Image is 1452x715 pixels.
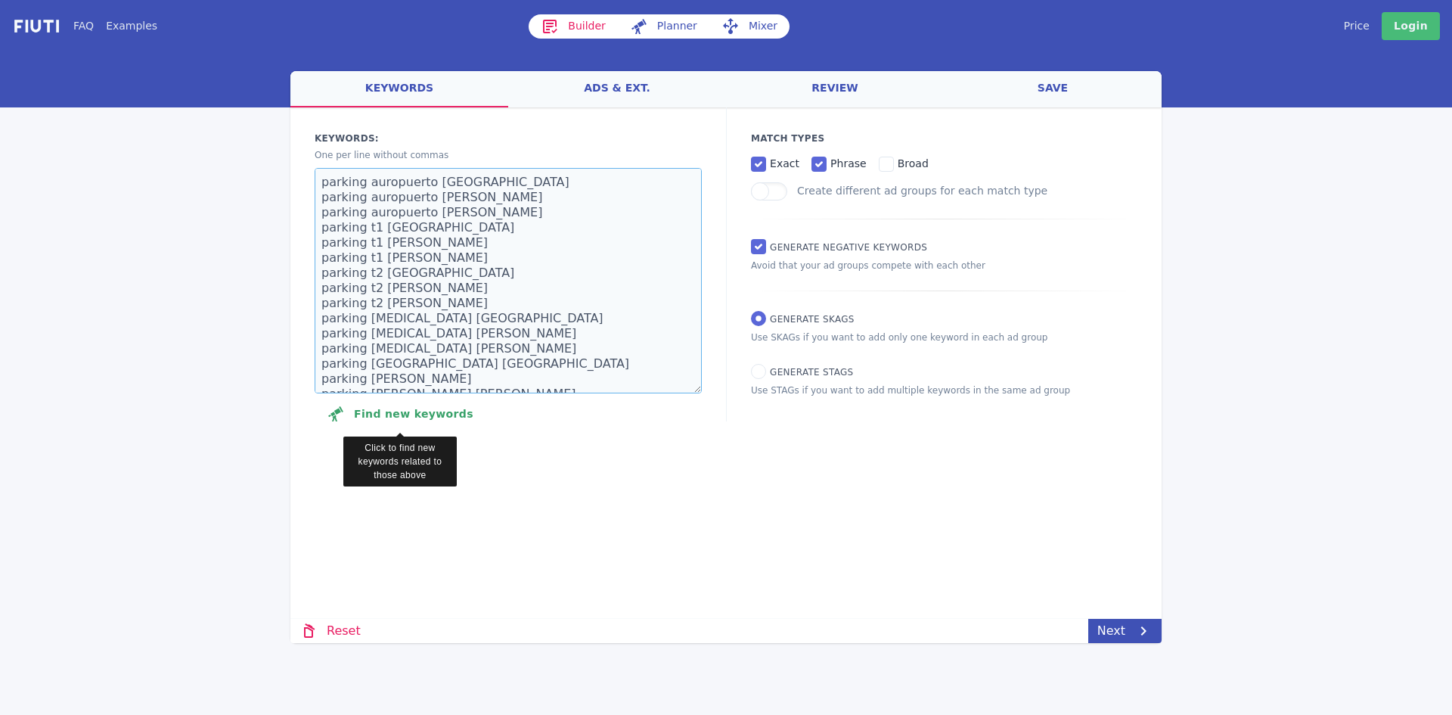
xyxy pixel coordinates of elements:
span: broad [898,157,929,169]
a: ads & ext. [508,71,726,107]
span: phrase [830,157,867,169]
label: Create different ad groups for each match type [797,185,1047,197]
input: Generate Negative keywords [751,239,766,254]
a: review [726,71,944,107]
span: Generate Negative keywords [770,242,927,253]
p: Use STAGs if you want to add multiple keywords in the same ad group [751,384,1137,397]
a: FAQ [73,18,94,34]
span: exact [770,157,799,169]
label: Keywords: [315,132,702,145]
input: phrase [811,157,827,172]
a: Reset [290,619,370,643]
input: Generate SKAGs [751,311,766,326]
div: Dominio [79,89,116,99]
img: tab_domain_overview_orange.svg [63,88,75,100]
span: Generate STAGs [770,367,853,378]
img: website_grey.svg [24,39,36,51]
div: Dominio: [DOMAIN_NAME] [39,39,169,51]
input: exact [751,157,766,172]
div: v 4.0.25 [42,24,74,36]
p: One per line without commas [315,148,702,162]
a: Price [1344,18,1370,34]
input: Generate STAGs [751,364,766,379]
img: tab_keywords_by_traffic_grey.svg [161,88,173,100]
a: keywords [290,71,508,107]
p: Match Types [751,132,1137,145]
input: broad [879,157,894,172]
p: Use SKAGs if you want to add only one keyword in each ad group [751,331,1137,344]
p: Avoid that your ad groups compete with each other [751,259,1137,272]
a: Mixer [709,14,790,39]
img: f731f27.png [12,17,61,35]
a: Login [1382,12,1440,40]
span: Generate SKAGs [770,314,855,325]
img: logo_orange.svg [24,24,36,36]
a: save [944,71,1162,107]
a: Planner [618,14,709,39]
button: Click to find new keywords related to those above [315,399,486,429]
a: Examples [106,18,157,34]
div: Palabras clave [178,89,240,99]
a: Builder [529,14,618,39]
a: Next [1088,619,1162,643]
